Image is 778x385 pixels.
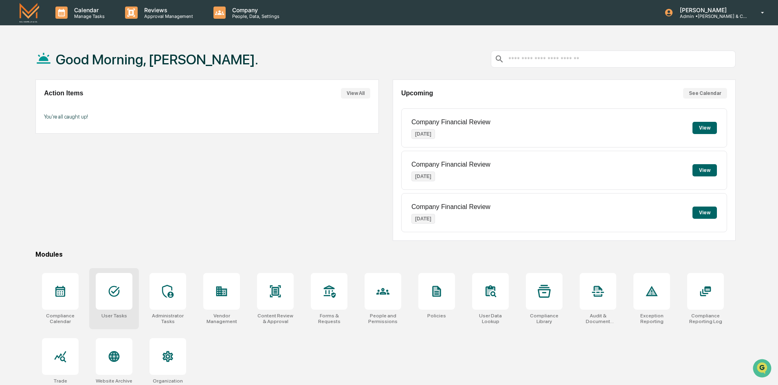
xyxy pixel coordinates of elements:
p: Approval Management [138,13,197,19]
div: Compliance Reporting Log [687,313,724,324]
button: View [692,122,717,134]
span: Pylon [81,138,99,144]
a: 🖐️Preclearance [5,99,56,114]
a: 🔎Data Lookup [5,115,55,130]
div: 🗄️ [59,103,66,110]
div: Audit & Document Logs [580,313,616,324]
div: Administrator Tasks [149,313,186,324]
p: [PERSON_NAME] [673,7,749,13]
button: See Calendar [683,88,727,99]
p: People, Data, Settings [226,13,284,19]
p: Company [226,7,284,13]
button: View [692,207,717,219]
p: Company Financial Review [411,119,490,126]
p: Company Financial Review [411,161,490,168]
p: Company Financial Review [411,203,490,211]
p: [DATE] [411,129,435,139]
h2: Action Items [44,90,83,97]
button: View [692,164,717,176]
div: User Data Lookup [472,313,509,324]
p: Reviews [138,7,197,13]
div: Content Review & Approval [257,313,294,324]
h1: Good Morning, [PERSON_NAME]. [56,51,258,68]
div: Website Archive [96,378,132,384]
div: Vendor Management [203,313,240,324]
div: People and Permissions [365,313,401,324]
a: 🗄️Attestations [56,99,104,114]
div: Compliance Library [526,313,563,324]
p: Manage Tasks [68,13,109,19]
button: View All [341,88,370,99]
div: Modules [35,251,736,258]
div: Policies [427,313,446,319]
div: Exception Reporting [633,313,670,324]
h2: Upcoming [401,90,433,97]
a: Powered byPylon [57,138,99,144]
div: Start new chat [28,62,134,70]
img: 1746055101610-c473b297-6a78-478c-a979-82029cc54cd1 [8,62,23,77]
div: Compliance Calendar [42,313,79,324]
p: How can we help? [8,17,148,30]
iframe: Open customer support [752,358,774,380]
div: Forms & Requests [311,313,347,324]
div: 🖐️ [8,103,15,110]
p: [DATE] [411,214,435,224]
p: Calendar [68,7,109,13]
p: [DATE] [411,172,435,181]
p: Admin • [PERSON_NAME] & Co. - BD [673,13,749,19]
span: Preclearance [16,103,53,111]
div: User Tasks [101,313,127,319]
button: Start new chat [138,65,148,75]
div: 🔎 [8,119,15,125]
img: logo [20,3,39,22]
div: We're available if you need us! [28,70,103,77]
span: Attestations [67,103,101,111]
p: You're all caught up! [44,114,370,120]
span: Data Lookup [16,118,51,126]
